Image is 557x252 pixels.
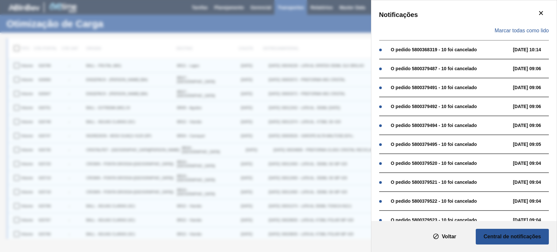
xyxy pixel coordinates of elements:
span: [DATE] 09:06 [513,104,555,109]
span: [DATE] 09:04 [513,198,555,204]
span: [DATE] 09:04 [513,217,555,223]
div: O pedido 5800379521 - 10 foi cancelado [391,180,510,185]
div: O pedido 5800379495 - 10 foi cancelado [391,142,510,147]
div: O pedido 5800379494 - 10 foi cancelado [391,123,510,128]
span: [DATE] 09:06 [513,85,555,90]
span: [DATE] 09:05 [513,142,555,147]
span: [DATE] 09:06 [513,123,555,128]
span: [DATE] 10:14 [513,47,555,52]
div: O pedido 5800379492 - 10 foi cancelado [391,104,510,109]
div: O pedido 5800379522 - 10 foi cancelado [391,198,510,204]
span: [DATE] 09:06 [513,66,555,71]
span: [DATE] 09:04 [513,161,555,166]
div: O pedido 5800379491 - 10 foi cancelado [391,85,510,90]
span: [DATE] 09:04 [513,180,555,185]
div: O pedido 5800379487 - 10 foi cancelado [391,66,510,71]
span: Marcar todas como lido [495,28,549,34]
div: O pedido 5800379520 - 10 foi cancelado [391,161,510,166]
div: O pedido 5800368319 - 10 foi cancelado [391,47,510,52]
div: O pedido 5800379523 - 10 foi cancelado [391,217,510,223]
